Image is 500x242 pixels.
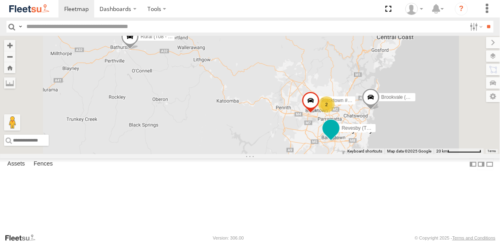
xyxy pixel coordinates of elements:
[342,125,418,131] span: Revesby (T07 - [PERSON_NAME])
[4,77,15,89] label: Measure
[30,159,57,170] label: Fences
[477,158,485,170] label: Dock Summary Table to the Right
[436,149,448,153] span: 20 km
[3,159,29,170] label: Assets
[415,235,496,240] div: © Copyright 2025 -
[381,94,460,100] span: Brookvale (T10 - [PERSON_NAME])
[17,21,24,33] label: Search Query
[486,91,500,102] label: Map Settings
[347,148,382,154] button: Keyboard shortcuts
[469,158,477,170] label: Dock Summary Table to the Left
[488,150,496,153] a: Terms (opens in new tab)
[434,148,484,154] button: Map Scale: 20 km per 79 pixels
[4,234,42,242] a: Visit our Website
[318,96,335,113] div: 2
[486,158,494,170] label: Hide Summary Table
[403,3,426,15] div: Adrian Singleton
[452,235,496,240] a: Terms and Conditions
[455,2,468,15] i: ?
[4,62,15,73] button: Zoom Home
[4,40,15,51] button: Zoom in
[213,235,244,240] div: Version: 306.00
[141,33,210,39] span: Rural (T08 - [PERSON_NAME])
[8,3,50,14] img: fleetsu-logo-horizontal.svg
[467,21,484,33] label: Search Filter Options
[4,114,20,131] button: Drag Pegman onto the map to open Street View
[387,149,431,153] span: Map data ©2025 Google
[4,51,15,62] button: Zoom out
